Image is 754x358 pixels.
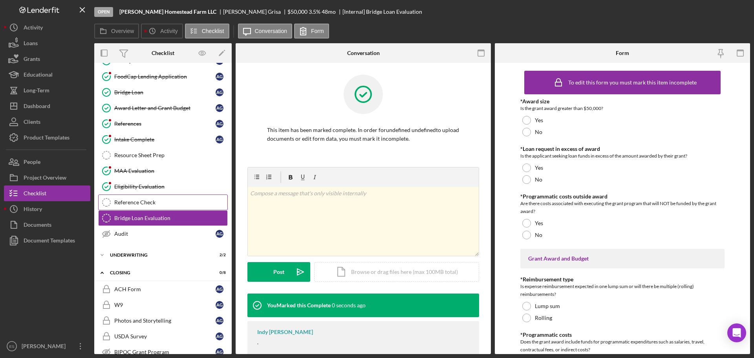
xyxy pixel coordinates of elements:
div: Is the grant award greater than $50,000? [520,105,725,112]
div: 3.5 % [309,9,320,15]
div: Checklist [152,50,174,56]
button: History [4,201,90,217]
button: Post [247,262,310,282]
div: FoodCap Lending Application [114,73,216,80]
label: Yes [535,117,543,123]
div: Does the grant award include funds for programmatic expenditures such as salaries, travel, contra... [520,338,725,354]
button: Long-Term [4,83,90,98]
div: Long-Term [24,83,49,100]
label: Overview [111,28,134,34]
button: Loans [4,35,90,51]
a: Reference Check [98,195,228,210]
div: A G [216,285,223,293]
div: Audit [114,231,216,237]
div: BIPOC Grant Program [114,349,216,355]
div: [Internal] Bridge Loan Evaluation [342,9,422,15]
div: A G [216,332,223,340]
button: People [4,154,90,170]
button: Activity [141,24,183,39]
div: Underwriting [110,253,206,257]
button: Clients [4,114,90,130]
label: No [535,129,542,135]
div: A G [216,317,223,325]
div: Open Intercom Messenger [727,323,746,342]
div: 48 mo [322,9,336,15]
div: Activity [24,20,43,37]
div: A G [216,136,223,143]
div: *Reimbursement type [520,276,725,283]
div: *Award size [520,98,725,105]
div: Reference Check [114,199,227,206]
a: ReferencesAG [98,116,228,132]
div: Bridge Loan Evaluation [114,215,227,221]
button: Dashboard [4,98,90,114]
div: *Loan request in excess of award [520,146,725,152]
b: [PERSON_NAME] Homestead Farm LLC [119,9,216,15]
button: Overview [94,24,139,39]
a: Award Letter and Grant BudgetAG [98,100,228,116]
div: [PERSON_NAME] Grisa [223,9,287,15]
a: FoodCap Lending ApplicationAG [98,69,228,84]
p: This item has been marked complete. In order for undefined undefined to upload documents or edit ... [267,126,459,143]
div: Documents [24,217,51,235]
div: Intake Complete [114,136,216,143]
div: A G [216,104,223,112]
div: MAA Evaluation [114,168,227,174]
div: To edit this form you must mark this item incomplete [568,79,697,86]
div: Eligibility Evaluation [114,184,227,190]
label: Form [311,28,324,34]
label: Activity [160,28,178,34]
div: Post [273,262,284,282]
label: Yes [535,220,543,226]
text: ES [9,344,15,349]
div: W9 [114,302,216,308]
div: You Marked this Complete [267,302,331,308]
time: 2025-09-25 19:06 [332,302,366,308]
div: Clients [24,114,40,132]
div: *Programmatic costs [520,332,725,338]
span: $50,000 [287,8,307,15]
a: MAA Evaluation [98,163,228,179]
button: Educational [4,67,90,83]
div: Grant Award and Budget [528,255,717,262]
label: Rolling [535,315,552,321]
div: Open [94,7,113,17]
label: Checklist [202,28,224,34]
label: No [535,232,542,238]
a: W9AG [98,297,228,313]
div: Form [616,50,629,56]
button: Activity [4,20,90,35]
button: Project Overview [4,170,90,185]
div: Product Templates [24,130,70,147]
div: A G [216,348,223,356]
div: A G [216,88,223,96]
div: Indy [PERSON_NAME] [257,329,313,335]
button: Conversation [238,24,293,39]
button: Grants [4,51,90,67]
label: Conversation [255,28,287,34]
div: A G [216,120,223,128]
button: Checklist [4,185,90,201]
a: ACH FormAG [98,281,228,297]
div: Photos and Storytelling [114,318,216,324]
button: Documents [4,217,90,233]
a: AuditAG [98,226,228,242]
div: A G [216,73,223,81]
div: *Programmatic costs outside award [520,193,725,200]
div: ACH Form [114,286,216,292]
button: Product Templates [4,130,90,145]
div: Bridge Loan [114,89,216,95]
div: Conversation [347,50,380,56]
div: Document Templates [24,233,75,250]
